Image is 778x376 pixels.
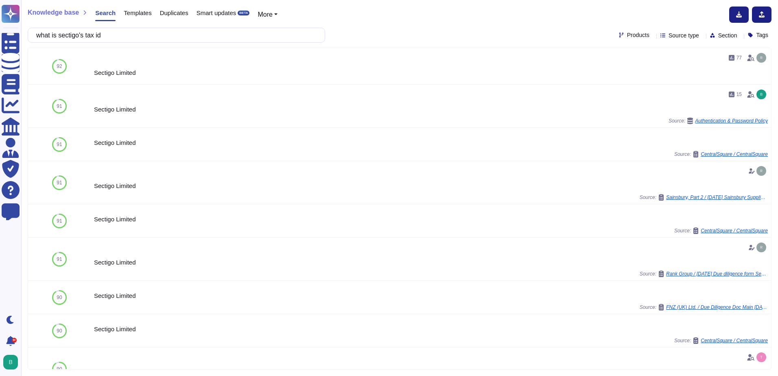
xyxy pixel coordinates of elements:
[756,352,766,362] img: user
[57,142,62,147] span: 91
[736,55,742,60] span: 77
[32,28,317,42] input: Search a question or template...
[57,257,62,262] span: 91
[3,355,18,369] img: user
[94,106,768,112] div: Sectigo Limited
[197,10,236,16] span: Smart updates
[640,271,768,277] span: Source:
[94,216,768,222] div: Sectigo Limited
[238,11,249,15] div: BETA
[160,10,188,16] span: Duplicates
[94,293,768,299] div: Sectigo Limited
[57,295,62,300] span: 90
[57,367,62,372] span: 90
[258,10,278,20] button: More
[701,338,768,343] span: CentralSquare / CentralSquare
[57,64,62,69] span: 92
[57,104,62,109] span: 91
[124,10,151,16] span: Templates
[674,151,768,157] span: Source:
[701,228,768,233] span: CentralSquare / CentralSquare
[57,219,62,223] span: 91
[94,326,768,332] div: Sectigo Limited
[695,118,768,123] span: Authentication & Password Policy
[666,195,768,200] span: Sainsbury, Part 2 / [DATE] Sainsbury Supplier details and questions Copy
[666,305,768,310] span: FNZ (UK) Ltd. / Due Diligence Doc Main [DATE] v8 (1)
[2,353,24,371] button: user
[756,53,766,63] img: user
[12,338,17,343] div: 9+
[756,166,766,176] img: user
[627,32,649,38] span: Products
[669,33,699,38] span: Source type
[95,10,116,16] span: Search
[28,9,79,16] span: Knowledge base
[756,32,768,38] span: Tags
[701,152,768,157] span: CentralSquare / CentralSquare
[756,243,766,252] img: user
[756,90,766,99] img: user
[669,118,768,124] span: Source:
[674,337,768,344] span: Source:
[258,11,272,18] span: More
[674,227,768,234] span: Source:
[736,92,742,97] span: 15
[94,259,768,265] div: Sectigo Limited
[640,304,768,310] span: Source:
[57,328,62,333] span: 90
[94,183,768,189] div: Sectigo Limited
[57,180,62,185] span: 91
[94,70,768,76] div: Sectigo Limited
[94,140,768,146] div: Sectigo Limited
[666,271,768,276] span: Rank Group / [DATE] Due diligence form Sectigo
[640,194,768,201] span: Source:
[718,33,737,38] span: Section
